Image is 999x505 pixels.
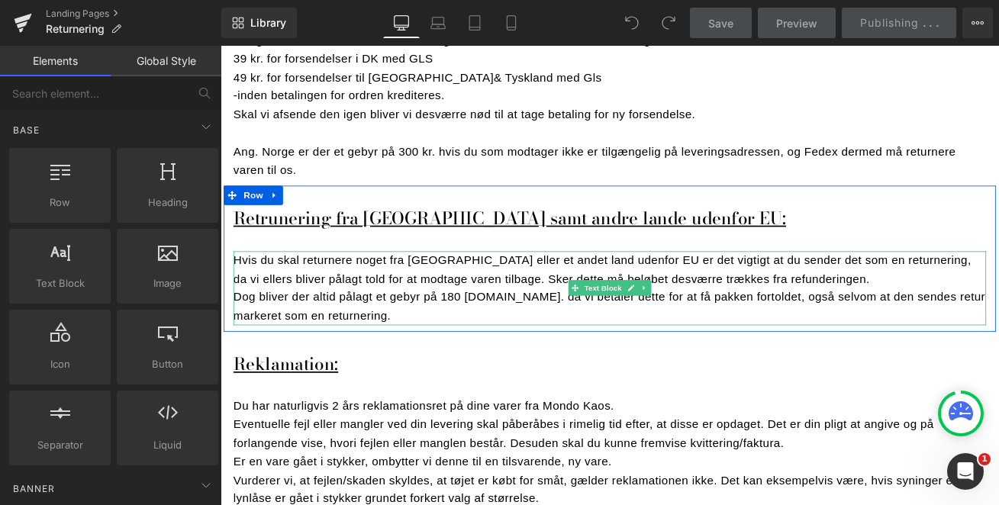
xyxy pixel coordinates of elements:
span: Save [708,15,733,31]
u: Retrunering fra [GEOGRAPHIC_DATA] samt andre lande udenfor EU: [15,188,671,220]
a: Preview [758,8,836,38]
span: Text Block [14,275,106,291]
span: -inden betalingen for ordren krediteres. [15,51,266,66]
p: 39 kr. for forsendelser i DK med GLS [15,5,908,27]
a: Expand / Collapse [495,278,511,296]
a: Tablet [456,8,493,38]
a: Desktop [383,8,420,38]
span: Returnering [46,23,105,35]
p: Eventuelle fejl eller mangler ved din levering skal påberåbes i rimelig tid efter, at disse er op... [15,438,908,482]
iframe: Intercom live chat [947,453,984,490]
span: Preview [776,15,817,31]
span: Library [250,16,286,30]
a: New Library [221,8,297,38]
span: Banner [11,481,56,496]
span: Base [11,123,41,137]
button: More [962,8,993,38]
span: Heading [121,195,214,211]
a: Expand / Collapse [54,166,74,188]
span: Image [121,275,214,291]
p: Ang. Norge er der et gebyr på 300 kr. hvis du som modtager ikke er tilgængelig på leveringsadress... [15,114,908,159]
a: Global Style [111,46,221,76]
button: Redo [653,8,684,38]
span: Text Block [428,278,479,296]
p: 49 kr. for forsendelser til [GEOGRAPHIC_DATA] [15,27,908,49]
span: 1 [978,453,991,465]
p: Du har naturligvis 2 års reklamationsret på dine varer fra Mondo Kaos. [15,416,908,438]
span: Separator [14,437,106,453]
span: & Tyskland med Gls [324,30,453,45]
p: Dog bliver der altid pålagt et gebyr på 180 [DOMAIN_NAME]. da vi betaler dette for at få pakken f... [15,287,908,331]
span: Liquid [121,437,214,453]
a: Mobile [493,8,530,38]
p: Er en vare gået i stykker, ombytter vi denne til en tilsvarende, ny vare. [15,482,908,504]
a: Laptop [420,8,456,38]
a: Landing Pages [46,8,221,20]
span: Row [24,166,54,188]
span: Icon [14,356,106,372]
span: Row [14,195,106,211]
u: Reklamation: [15,362,140,393]
p: Skal vi afsende den igen bliver vi desværre nød til at tage betaling for ny forsendelse. [15,70,908,92]
button: Undo [617,8,647,38]
span: Button [121,356,214,372]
